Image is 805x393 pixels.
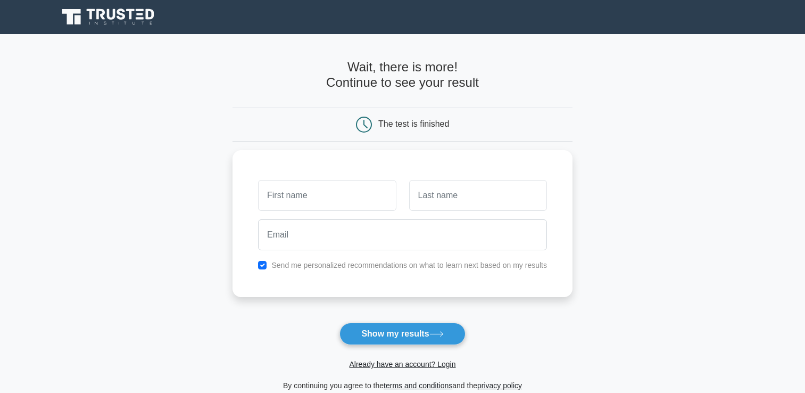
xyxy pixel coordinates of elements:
input: First name [258,180,396,211]
input: Email [258,219,547,250]
label: Send me personalized recommendations on what to learn next based on my results [271,261,547,269]
button: Show my results [339,323,465,345]
a: Already have an account? Login [349,360,455,369]
a: privacy policy [477,381,522,390]
a: terms and conditions [384,381,452,390]
div: The test is finished [378,119,449,128]
input: Last name [409,180,547,211]
div: By continuing you agree to the and the [226,379,579,392]
h4: Wait, there is more! Continue to see your result [233,60,572,91]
